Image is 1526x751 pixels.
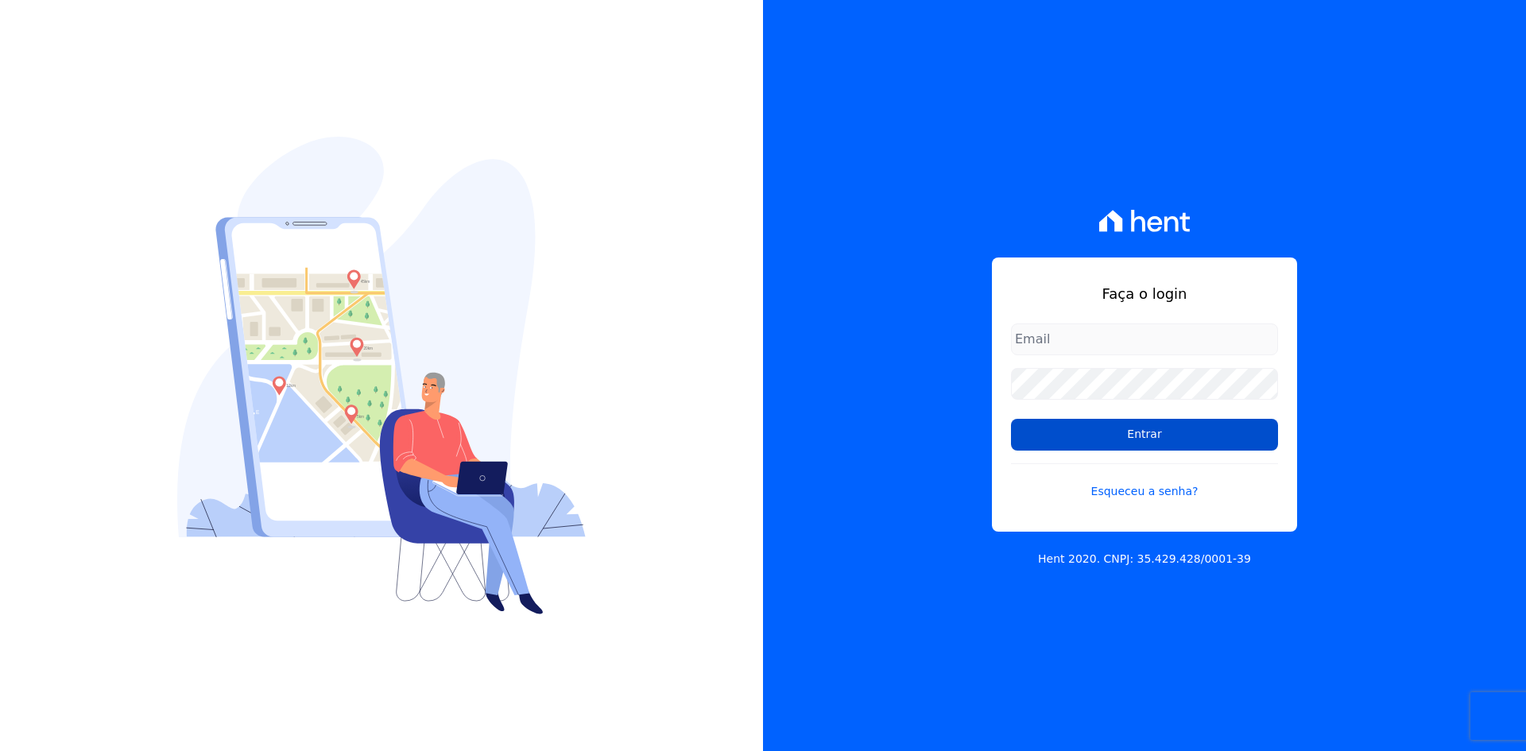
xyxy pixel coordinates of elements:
[1011,323,1278,355] input: Email
[1011,283,1278,304] h1: Faça o login
[177,137,586,614] img: Login
[1011,419,1278,451] input: Entrar
[1011,463,1278,500] a: Esqueceu a senha?
[1038,551,1251,567] p: Hent 2020. CNPJ: 35.429.428/0001-39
